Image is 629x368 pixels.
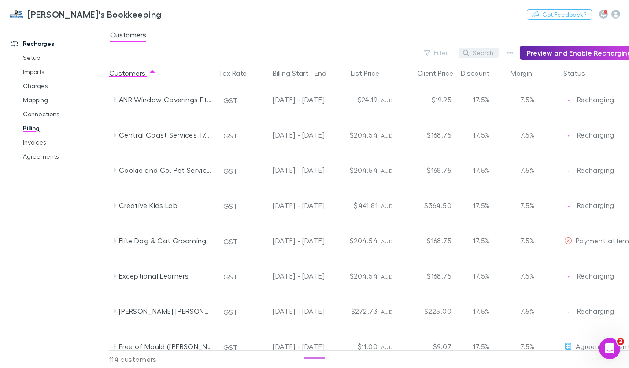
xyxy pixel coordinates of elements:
div: [DATE] - [DATE] [252,329,325,364]
a: Charges [14,79,114,93]
div: $204.54 [328,117,381,152]
div: 17.5% [455,82,508,117]
button: Search [459,48,499,58]
div: 17.5% [455,117,508,152]
button: Status [563,64,596,82]
button: GST [219,234,242,249]
span: AUD [381,167,393,174]
div: [DATE] - [DATE] [252,188,325,223]
div: 17.5% [455,188,508,223]
button: GST [219,93,242,108]
span: Customers [110,30,146,42]
a: Imports [14,65,114,79]
div: $272.73 [328,294,381,329]
div: 17.5% [455,223,508,258]
button: Client Price [417,64,464,82]
span: 2 [617,338,624,345]
span: Recharging [577,271,614,280]
div: 114 customers [109,350,215,368]
span: AUD [381,132,393,139]
button: GST [219,164,242,178]
a: Mapping [14,93,114,107]
span: AUD [381,238,393,245]
p: 7.5% [511,341,534,352]
div: $19.95 [402,82,455,117]
a: Setup [14,51,114,65]
div: $168.75 [402,152,455,188]
button: Tax Rate [218,64,257,82]
div: 17.5% [455,258,508,294]
a: Recharges [2,37,114,51]
div: 17.5% [455,294,508,329]
span: AUD [381,203,393,209]
div: $204.54 [328,258,381,294]
span: Recharging [577,201,614,209]
img: Recharging [564,272,573,281]
button: Margin [511,64,543,82]
a: [PERSON_NAME]'s Bookkeeping [4,4,167,25]
div: $204.54 [328,223,381,258]
div: [DATE] - [DATE] [252,152,325,188]
p: 7.5% [511,306,534,316]
div: $441.81 [328,188,381,223]
button: GST [219,340,242,354]
button: Filter [420,48,453,58]
button: Got Feedback? [527,9,592,20]
img: Recharging [564,131,573,140]
button: Billing Start - End [273,64,337,82]
button: GST [219,199,242,213]
div: ANR Window Coverings Pty Ltd trading [PERSON_NAME]'s flyscreens & blinds [119,82,212,117]
div: Cookie and Co. Pet Services Pty Ltd [119,152,212,188]
p: 7.5% [511,165,534,175]
span: AUD [381,344,393,350]
p: 7.5% [511,235,534,246]
div: Creative Kids Lab [119,188,212,223]
div: $225.00 [402,294,455,329]
p: 7.5% [511,271,534,281]
a: Agreements [14,149,114,164]
div: $168.75 [402,258,455,294]
h3: [PERSON_NAME]'s Bookkeeping [27,9,161,19]
a: Billing [14,121,114,135]
img: Recharging [564,202,573,211]
div: [DATE] - [DATE] [252,258,325,294]
div: 17.5% [455,152,508,188]
div: $168.75 [402,117,455,152]
div: $9.07 [402,329,455,364]
div: $11.00 [328,329,381,364]
div: [DATE] - [DATE] [252,223,325,258]
div: 17.5% [455,329,508,364]
div: Exceptional Learners [119,258,212,294]
span: Recharging [577,307,614,315]
div: Central Coast Services T/A JIm's Pool Care [GEOGRAPHIC_DATA] and [GEOGRAPHIC_DATA] [119,117,212,152]
span: Recharging [577,166,614,174]
button: Customers [109,64,156,82]
span: AUD [381,97,393,104]
img: Recharging [564,167,573,175]
div: $168.75 [402,223,455,258]
p: 7.5% [511,94,534,105]
div: $24.19 [328,82,381,117]
div: [DATE] - [DATE] [252,117,325,152]
div: [PERSON_NAME] [PERSON_NAME] [119,294,212,329]
div: Elite Dog & Cat Grooming [119,223,212,258]
button: List Price [351,64,390,82]
div: $204.54 [328,152,381,188]
div: Free of Mould ([PERSON_NAME]'s Pool Care [GEOGRAPHIC_DATA]) [119,329,212,364]
p: 7.5% [511,130,534,140]
p: 7.5% [511,200,534,211]
button: Discount [461,64,500,82]
span: Recharging [577,95,614,104]
img: Recharging [564,308,573,316]
span: AUD [381,309,393,315]
img: Recharging [564,96,573,105]
iframe: Intercom live chat [599,338,620,359]
div: [DATE] - [DATE] [252,82,325,117]
a: Connections [14,107,114,121]
button: GST [219,305,242,319]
